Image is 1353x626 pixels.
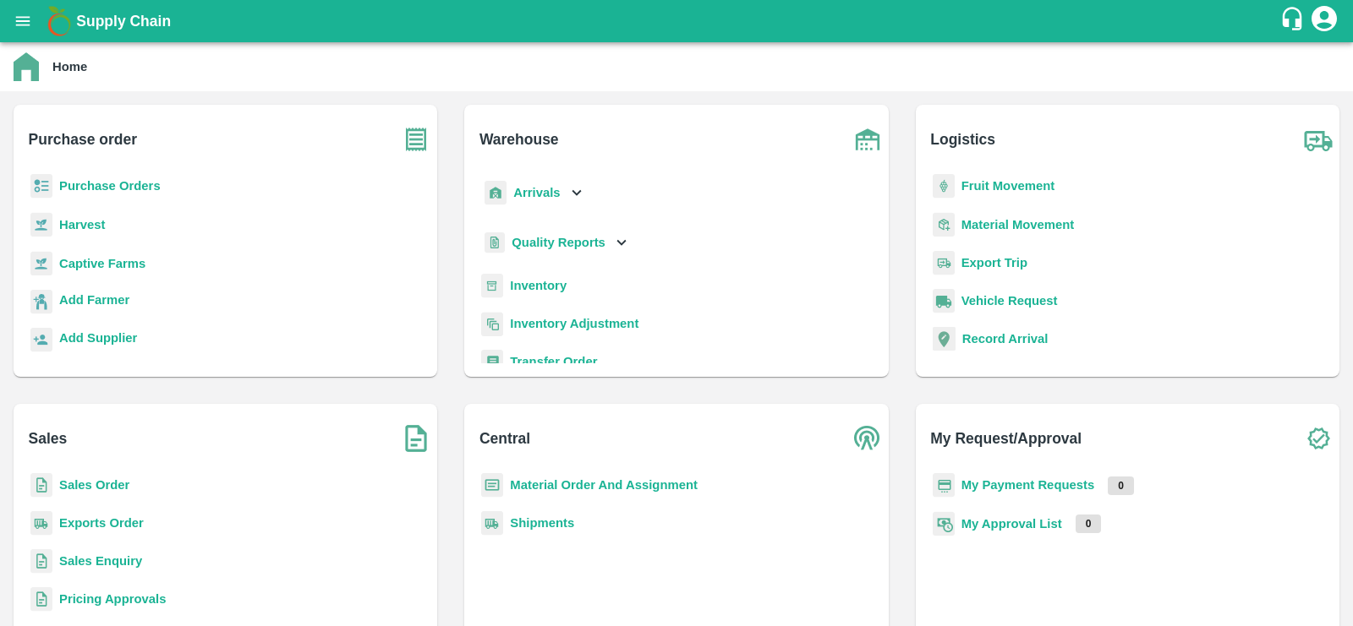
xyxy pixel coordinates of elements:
img: shipments [481,511,503,536]
img: logo [42,4,76,38]
img: warehouse [846,118,889,161]
b: Arrivals [513,186,560,199]
a: Add Farmer [59,291,129,313]
a: Record Arrival [962,332,1049,346]
div: customer-support [1279,6,1309,36]
b: Add Supplier [59,331,137,345]
img: supplier [30,328,52,352]
div: Quality Reports [481,226,631,260]
b: Warehouse [479,128,559,151]
img: farmer [30,290,52,314]
a: Sales Enquiry [59,554,142,568]
a: Supply Chain [76,9,1279,33]
img: truck [1297,118,1339,161]
a: Transfer Order [510,355,597,368]
img: qualityReport [485,232,505,253]
img: harvest [30,251,52,276]
a: Harvest [59,218,105,231]
img: recordArrival [933,327,956,351]
a: Exports Order [59,516,144,530]
img: material [933,212,955,237]
img: fruit [933,174,955,199]
a: Shipments [510,516,574,530]
img: sales [30,473,52,498]
a: Add Supplier [59,329,137,351]
a: My Approval List [961,517,1062,531]
b: Sales [29,427,68,450]
a: Vehicle Request [961,294,1058,308]
img: central [846,417,889,460]
img: check [1297,417,1339,460]
img: payment [933,473,955,498]
a: Export Trip [961,256,1027,269]
img: whArrival [485,181,507,205]
b: Quality Reports [512,236,605,249]
a: Fruit Movement [961,179,1055,193]
img: harvest [30,212,52,237]
b: Central [479,427,530,450]
img: whInventory [481,274,503,298]
img: centralMaterial [481,473,503,498]
div: account of current user [1309,3,1339,39]
img: approval [933,511,955,536]
a: Inventory [510,279,567,292]
a: Captive Farms [59,257,145,270]
img: shipments [30,511,52,536]
a: Material Movement [961,218,1075,231]
p: 0 [1108,476,1134,495]
a: Purchase Orders [59,179,161,193]
b: Purchase order [29,128,137,151]
b: Logistics [930,128,995,151]
a: My Payment Requests [961,478,1095,492]
div: Arrivals [481,174,586,212]
button: open drawer [3,2,42,41]
p: 0 [1076,514,1102,533]
img: inventory [481,312,503,336]
a: Sales Order [59,478,129,492]
img: vehicle [933,289,955,313]
a: Pricing Approvals [59,592,166,606]
b: Home [52,60,87,73]
a: Material Order And Assignment [510,478,698,492]
img: sales [30,587,52,612]
b: Supply Chain [76,13,171,30]
img: sales [30,549,52,574]
img: home [14,52,39,81]
img: purchase [395,118,437,161]
img: whTransfer [481,350,503,374]
b: My Request/Approval [930,427,1082,450]
img: delivery [933,251,955,275]
b: Add Farmer [59,293,129,307]
a: Inventory Adjustment [510,317,638,330]
img: reciept [30,174,52,199]
img: soSales [395,417,437,460]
